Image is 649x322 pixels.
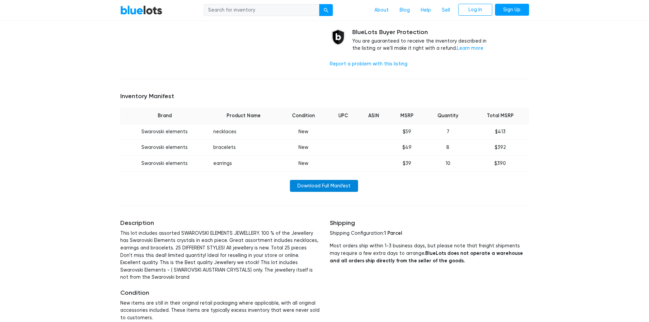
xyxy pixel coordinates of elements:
[330,242,529,264] p: Most orders ship within 1-3 business days, but please note that freight shipments may require a f...
[458,4,492,16] a: Log In
[209,124,278,140] td: necklaces
[330,61,407,67] a: Report a problem with this listing
[204,4,320,16] input: Search for inventory
[278,124,329,140] td: New
[436,4,455,17] a: Sell
[278,156,329,172] td: New
[389,108,424,124] th: MSRP
[389,124,424,140] td: $59
[278,108,329,124] th: Condition
[384,230,402,236] span: 1 Parcel
[352,29,494,52] div: You are guaranteed to receive the inventory described in the listing or we'll make it right with ...
[330,219,529,227] h5: Shipping
[472,124,529,140] td: $413
[290,180,358,192] a: Download Full Manifest
[424,156,472,172] td: 10
[472,108,529,124] th: Total MSRP
[330,230,529,237] p: Shipping Configuration:
[120,5,163,15] a: BlueLots
[120,300,320,322] p: New items are still in their original retail packaging where applicable, with all original access...
[120,124,209,140] td: Swarovski elements
[389,156,424,172] td: $39
[457,45,483,51] a: Learn more
[209,108,278,124] th: Product Name
[120,93,529,100] h5: Inventory Manifest
[415,4,436,17] a: Help
[120,230,320,281] p: This lot includes assorted SWAROVSKI ELEMENTS JEWELLERY. 100 % of the Jewellery has Swarovski Ele...
[389,140,424,156] td: $49
[472,156,529,172] td: $390
[394,4,415,17] a: Blog
[495,4,529,16] a: Sign Up
[120,289,320,297] h5: Condition
[329,108,358,124] th: UPC
[209,156,278,172] td: earrings
[424,124,472,140] td: 7
[330,29,347,46] img: buyer_protection_shield-3b65640a83011c7d3ede35a8e5a80bfdfaa6a97447f0071c1475b91a4b0b3d01.png
[120,219,320,227] h5: Description
[424,140,472,156] td: 8
[330,250,523,264] strong: BlueLots does not operate a warehouse and all orders ship directly from the seller of the goods.
[120,140,209,156] td: Swarovski elements
[352,29,494,36] h5: BlueLots Buyer Protection
[358,108,389,124] th: ASIN
[472,140,529,156] td: $392
[120,108,209,124] th: Brand
[209,140,278,156] td: bracelets
[424,108,472,124] th: Quantity
[278,140,329,156] td: New
[369,4,394,17] a: About
[120,156,209,172] td: Swarovski elements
